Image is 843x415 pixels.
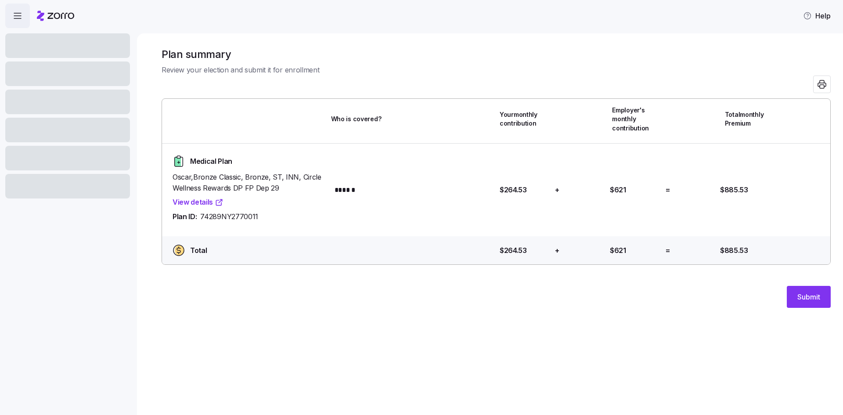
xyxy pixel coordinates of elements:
span: Review your election and submit it for enrollment [162,65,831,76]
span: + [555,184,559,195]
span: 74289NY2770011 [200,211,258,222]
a: View details [173,197,223,208]
span: $621 [610,184,626,195]
span: = [665,184,670,195]
span: Help [803,11,831,21]
span: Medical Plan [190,156,232,167]
span: $264.53 [500,245,527,256]
span: $264.53 [500,184,527,195]
button: Help [796,7,838,25]
h1: Plan summary [162,47,831,61]
span: + [555,245,559,256]
span: Submit [797,292,820,302]
span: Total monthly Premium [725,110,774,128]
span: Plan ID: [173,211,197,222]
span: Employer's monthly contribution [612,106,661,133]
span: $885.53 [720,245,748,256]
span: = [665,245,670,256]
span: Oscar , Bronze Classic, Bronze, ST, INN, Circle Wellness Rewards DP FP Dep 29 [173,172,324,194]
span: Your monthly contribution [500,110,549,128]
span: Who is covered? [331,115,382,123]
span: $621 [610,245,626,256]
span: $885.53 [720,184,748,195]
button: Submit [787,286,831,308]
span: Total [190,245,207,256]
